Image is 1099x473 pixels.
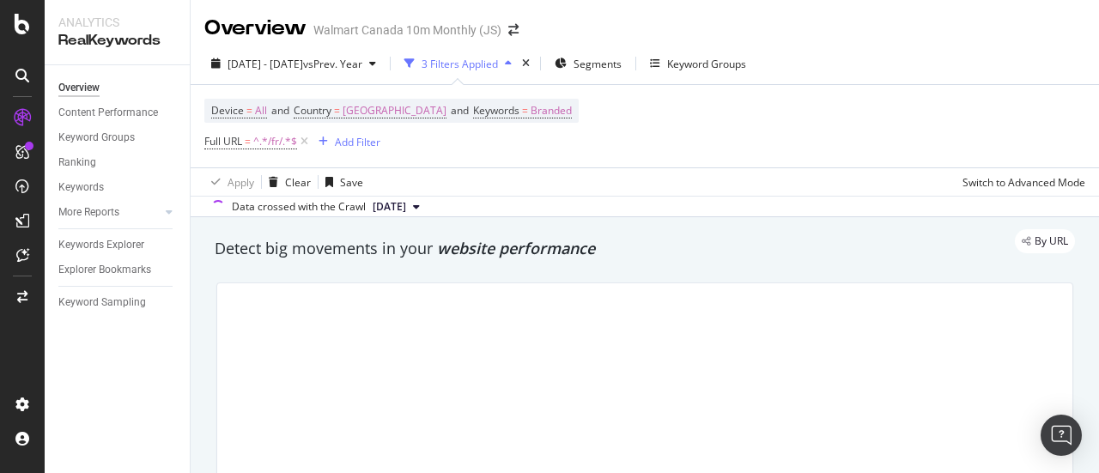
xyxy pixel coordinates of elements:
[58,294,146,312] div: Keyword Sampling
[667,57,746,71] div: Keyword Groups
[58,154,178,172] a: Ranking
[1035,236,1068,246] span: By URL
[519,55,533,72] div: times
[334,103,340,118] span: =
[58,129,178,147] a: Keyword Groups
[303,57,362,71] span: vs Prev. Year
[58,104,178,122] a: Content Performance
[58,203,119,221] div: More Reports
[204,134,242,149] span: Full URL
[204,14,307,43] div: Overview
[508,24,519,36] div: arrow-right-arrow-left
[58,79,178,97] a: Overview
[343,99,446,123] span: [GEOGRAPHIC_DATA]
[58,236,178,254] a: Keywords Explorer
[204,168,254,196] button: Apply
[312,131,380,152] button: Add Filter
[58,179,104,197] div: Keywords
[422,57,498,71] div: 3 Filters Applied
[643,50,753,77] button: Keyword Groups
[253,130,297,154] span: ^.*/fr/.*$
[548,50,628,77] button: Segments
[294,103,331,118] span: Country
[58,154,96,172] div: Ranking
[262,168,311,196] button: Clear
[255,99,267,123] span: All
[451,103,469,118] span: and
[204,50,383,77] button: [DATE] - [DATE]vsPrev. Year
[285,175,311,190] div: Clear
[211,103,244,118] span: Device
[58,261,178,279] a: Explorer Bookmarks
[246,103,252,118] span: =
[574,57,622,71] span: Segments
[531,99,572,123] span: Branded
[58,294,178,312] a: Keyword Sampling
[58,31,176,51] div: RealKeywords
[1041,415,1082,456] div: Open Intercom Messenger
[313,21,501,39] div: Walmart Canada 10m Monthly (JS)
[228,175,254,190] div: Apply
[522,103,528,118] span: =
[366,197,427,217] button: [DATE]
[58,236,144,254] div: Keywords Explorer
[58,79,100,97] div: Overview
[232,199,366,215] div: Data crossed with the Crawl
[340,175,363,190] div: Save
[473,103,519,118] span: Keywords
[271,103,289,118] span: and
[373,199,406,215] span: 2025 Jul. 18th
[962,175,1085,190] div: Switch to Advanced Mode
[398,50,519,77] button: 3 Filters Applied
[58,129,135,147] div: Keyword Groups
[1015,229,1075,253] div: legacy label
[58,203,161,221] a: More Reports
[319,168,363,196] button: Save
[956,168,1085,196] button: Switch to Advanced Mode
[58,261,151,279] div: Explorer Bookmarks
[58,179,178,197] a: Keywords
[58,14,176,31] div: Analytics
[58,104,158,122] div: Content Performance
[245,134,251,149] span: =
[228,57,303,71] span: [DATE] - [DATE]
[335,135,380,149] div: Add Filter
